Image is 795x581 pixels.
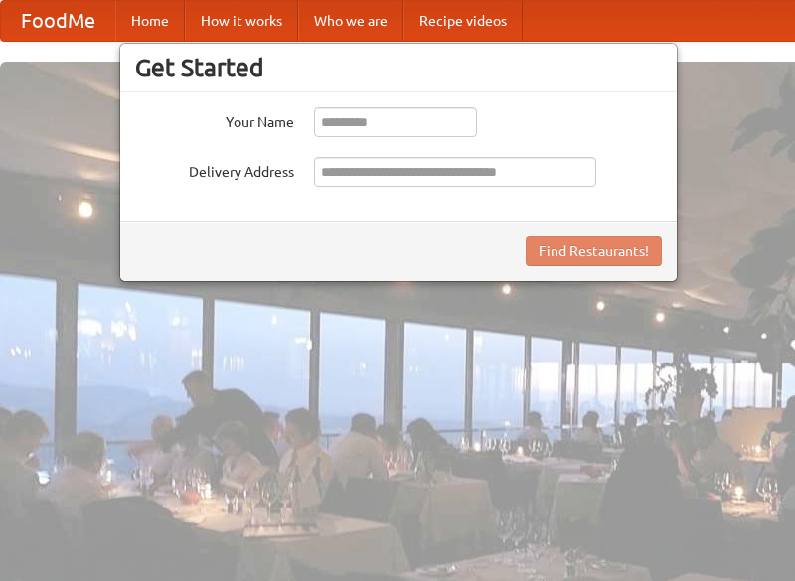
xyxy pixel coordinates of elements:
a: How it works [185,1,298,41]
h3: Get Started [135,53,662,82]
a: FoodMe [1,1,115,41]
button: Find Restaurants! [526,236,662,266]
a: Who we are [298,1,403,41]
label: Delivery Address [135,157,294,182]
a: Home [115,1,185,41]
a: Recipe videos [403,1,523,41]
label: Your Name [135,107,294,132]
